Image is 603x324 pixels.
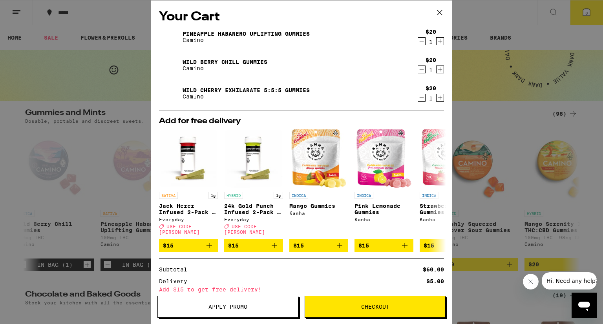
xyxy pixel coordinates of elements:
[420,239,479,252] button: Add to bag
[426,57,436,63] div: $20
[418,37,426,45] button: Decrement
[183,59,267,65] a: Wild Berry Chill Gummies
[159,217,218,222] div: Everyday
[159,117,444,125] h2: Add for free delivery
[523,274,539,289] iframe: Close message
[572,293,597,318] iframe: Button to launch messaging window
[289,211,348,216] div: Kanha
[159,278,193,284] div: Delivery
[224,203,283,215] p: 24k Gold Punch Infused 2-Pack - 1g
[159,239,218,252] button: Add to bag
[420,203,479,215] p: Strawberry Gummies
[159,129,218,188] img: Everyday - Jack Herer Infused 2-Pack - 1g
[354,217,413,222] div: Kanha
[274,192,283,199] p: 1g
[436,37,444,45] button: Increment
[361,304,389,309] span: Checkout
[424,242,434,249] span: $15
[291,129,346,188] img: Kanha - Mango Gummies
[420,129,479,239] a: Open page for Strawberry Gummies from Kanha
[183,31,310,37] a: Pineapple Habanero Uplifting Gummies
[159,203,218,215] p: Jack Herer Infused 2-Pack - 1g
[426,95,436,102] div: 1
[183,87,310,93] a: Wild Cherry Exhilarate 5:5:5 Gummies
[159,129,218,239] a: Open page for Jack Herer Infused 2-Pack - 1g from Everyday
[354,203,413,215] p: Pink Lemonade Gummies
[436,94,444,102] button: Increment
[159,26,181,48] img: Pineapple Habanero Uplifting Gummies
[422,129,477,188] img: Kanha - Strawberry Gummies
[354,192,373,199] p: INDICA
[224,129,283,239] a: Open page for 24k Gold Punch Infused 2-Pack - 1g from Everyday
[224,192,243,199] p: HYBRID
[228,242,239,249] span: $15
[224,239,283,252] button: Add to bag
[159,54,181,76] img: Wild Berry Chill Gummies
[423,267,444,272] div: $60.00
[426,67,436,73] div: 1
[289,129,348,239] a: Open page for Mango Gummies from Kanha
[420,217,479,222] div: Kanha
[356,129,411,188] img: Kanha - Pink Lemonade Gummies
[418,66,426,73] button: Decrement
[289,203,348,209] p: Mango Gummies
[208,192,218,199] p: 1g
[426,278,444,284] div: $5.00
[354,239,413,252] button: Add to bag
[183,37,310,43] p: Camino
[183,65,267,71] p: Camino
[159,287,444,292] div: Add $15 to get free delivery!
[426,29,436,35] div: $20
[354,129,413,239] a: Open page for Pink Lemonade Gummies from Kanha
[418,94,426,102] button: Decrement
[224,129,283,188] img: Everyday - 24k Gold Punch Infused 2-Pack - 1g
[426,39,436,45] div: 1
[159,82,181,104] img: Wild Cherry Exhilarate 5:5:5 Gummies
[436,66,444,73] button: Increment
[159,8,444,26] h2: Your Cart
[426,85,436,91] div: $20
[420,192,439,199] p: INDICA
[159,267,193,272] div: Subtotal
[224,224,265,235] span: USE CODE [PERSON_NAME]
[305,296,446,318] button: Checkout
[163,242,174,249] span: $15
[542,272,597,289] iframe: Message from company
[289,192,308,199] p: INDICA
[358,242,369,249] span: $15
[224,217,283,222] div: Everyday
[208,304,247,309] span: Apply Promo
[293,242,304,249] span: $15
[289,239,348,252] button: Add to bag
[183,93,310,100] p: Camino
[159,224,200,235] span: USE CODE [PERSON_NAME]
[5,5,57,12] span: Hi. Need any help?
[157,296,298,318] button: Apply Promo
